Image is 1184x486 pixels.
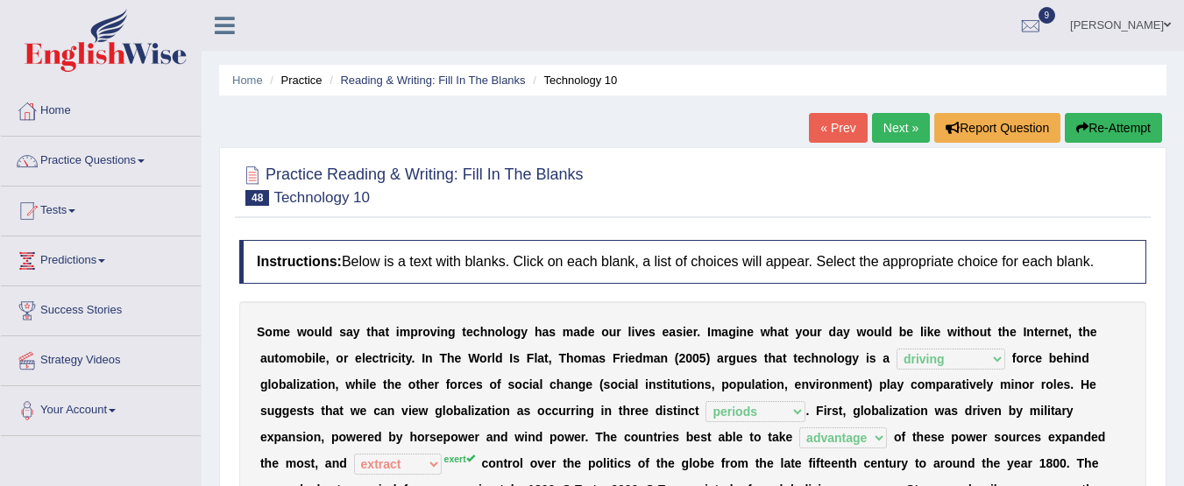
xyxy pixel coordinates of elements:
b: o [307,325,315,339]
b: o [610,377,618,391]
b: u [980,325,988,339]
b: h [557,377,564,391]
b: w [857,325,867,339]
b: r [383,351,387,365]
b: e [663,325,670,339]
b: o [320,377,328,391]
b: t [682,377,686,391]
b: s [476,377,483,391]
b: l [920,325,924,339]
b: a [537,351,544,365]
b: o [450,377,457,391]
b: a [260,351,267,365]
b: a [346,325,353,339]
b: t [961,325,965,339]
b: i [866,351,869,365]
b: t [385,325,389,339]
b: i [667,377,670,391]
b: y [852,351,859,365]
b: u [874,325,882,339]
b: , [549,351,552,365]
b: c [391,351,398,365]
a: Strategy Videos [1,336,201,380]
b: t [544,351,549,365]
li: Technology 10 [528,72,617,88]
button: Report Question [934,113,1060,143]
b: n [1074,351,1082,365]
b: e [469,377,476,391]
b: l [267,377,271,391]
b: u [744,377,752,391]
b: t [762,377,766,391]
b: S [257,325,265,339]
b: o [422,325,430,339]
b: t [313,377,317,391]
b: t [366,325,371,339]
b: t [383,377,387,391]
b: 0 [692,351,699,365]
b: l [539,377,542,391]
b: 2 [678,351,685,365]
b: l [322,325,325,339]
b: o [574,351,582,365]
b: o [826,351,834,365]
b: e [628,351,635,365]
b: t [663,377,667,391]
b: d [495,351,503,365]
b: h [566,351,574,365]
b: T [439,351,447,365]
b: o [837,351,845,365]
a: Predictions [1,236,201,280]
b: I [1023,325,1026,339]
b: d [1081,351,1089,365]
b: n [571,377,578,391]
b: h [1002,325,1010,339]
a: Home [232,74,263,87]
b: i [363,377,366,391]
b: 5 [699,351,706,365]
b: g [260,377,268,391]
b: o [271,377,279,391]
b: i [398,351,401,365]
a: « Prev [809,113,867,143]
b: m [642,351,653,365]
b: i [437,325,441,339]
b: a [836,325,843,339]
b: s [705,377,712,391]
b: l [315,351,319,365]
b: h [1082,325,1090,339]
b: u [736,351,744,365]
b: y [521,325,528,339]
b: h [420,377,428,391]
b: I [707,325,711,339]
b: r [1045,325,1049,339]
b: e [747,325,754,339]
b: z [300,377,306,391]
b: s [508,377,515,391]
b: n [487,325,495,339]
b: o [490,377,498,391]
b: h [769,351,776,365]
b: c [473,325,480,339]
b: y [406,351,412,365]
b: I [422,351,425,365]
b: l [534,351,537,365]
b: e [428,377,435,391]
b: e [585,377,592,391]
b: h [1063,351,1071,365]
b: m [400,325,410,339]
b: i [388,351,392,365]
b: s [649,325,656,339]
b: n [819,351,826,365]
b: s [604,377,611,391]
b: f [1012,351,1017,365]
b: t [1034,325,1039,339]
b: 0 [685,351,692,365]
b: n [440,325,448,339]
b: F [527,351,535,365]
b: l [293,377,296,391]
b: a [777,325,784,339]
b: u [810,325,818,339]
b: ( [599,377,604,391]
b: o [514,377,522,391]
